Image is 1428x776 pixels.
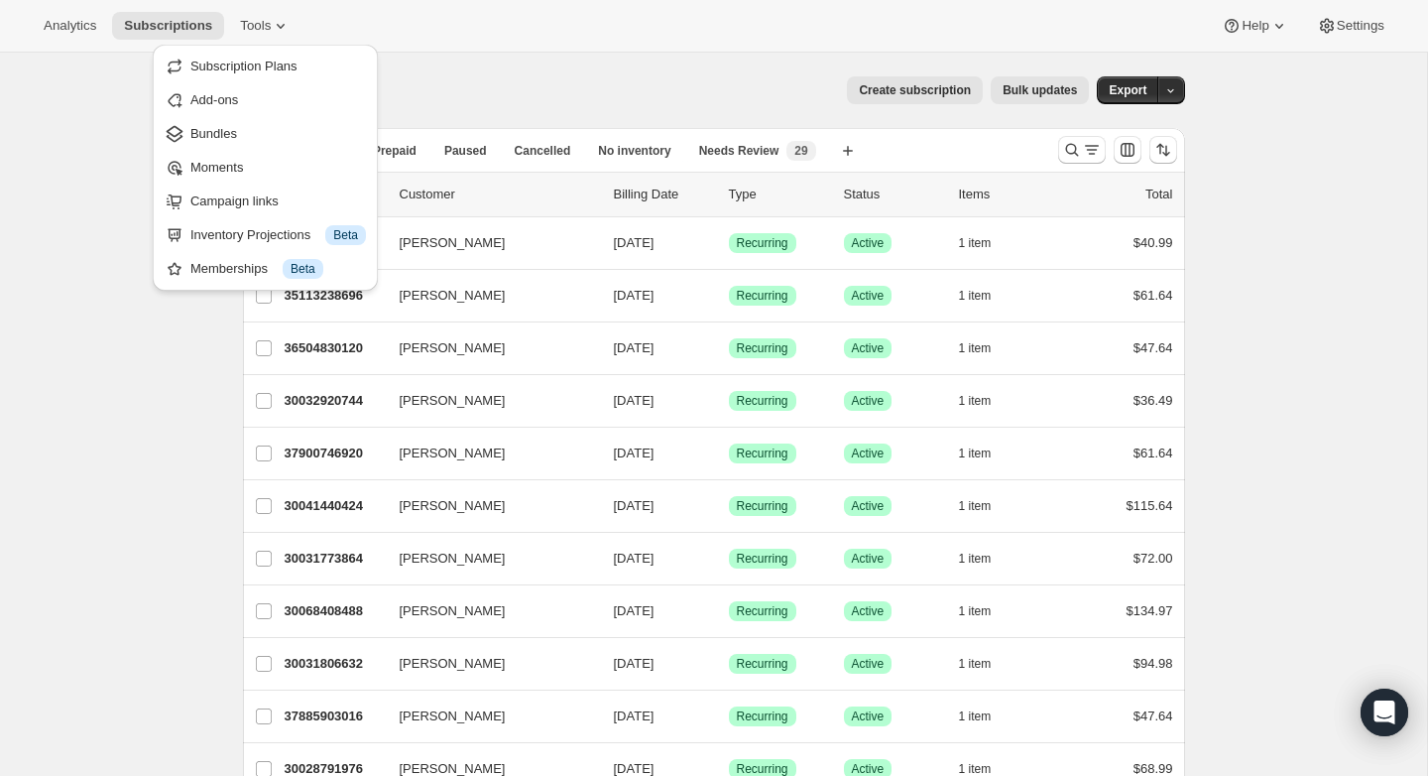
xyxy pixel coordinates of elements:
[1097,76,1158,104] button: Export
[400,601,506,621] span: [PERSON_NAME]
[614,288,654,303] span: [DATE]
[190,92,238,107] span: Add-ons
[859,82,971,98] span: Create subscription
[400,444,506,463] span: [PERSON_NAME]
[400,707,506,726] span: [PERSON_NAME]
[112,12,224,40] button: Subscriptions
[614,235,654,250] span: [DATE]
[852,340,885,356] span: Active
[1133,446,1173,460] span: $61.64
[847,76,983,104] button: Create subscription
[388,385,586,417] button: [PERSON_NAME]
[190,126,237,141] span: Bundles
[737,709,788,724] span: Recurring
[737,393,788,409] span: Recurring
[959,650,1013,678] button: 1 item
[844,185,943,204] p: Status
[959,282,1013,310] button: 1 item
[614,761,654,776] span: [DATE]
[1149,136,1177,164] button: Sort the results
[285,597,1173,625] div: 30068408488[PERSON_NAME][DATE]SuccessRecurringSuccessActive1 item$134.97
[991,76,1089,104] button: Bulk updates
[959,340,992,356] span: 1 item
[285,444,384,463] p: 37900746920
[400,338,506,358] span: [PERSON_NAME]
[285,391,384,411] p: 30032920744
[190,59,297,73] span: Subscription Plans
[190,225,366,245] div: Inventory Projections
[614,656,654,671] span: [DATE]
[400,496,506,516] span: [PERSON_NAME]
[959,498,992,514] span: 1 item
[1305,12,1396,40] button: Settings
[959,545,1013,573] button: 1 item
[959,551,992,567] span: 1 item
[1145,185,1172,204] p: Total
[1242,18,1268,34] span: Help
[373,143,416,159] span: Prepaid
[159,186,372,217] button: Campaign links
[159,84,372,116] button: Add-ons
[852,603,885,619] span: Active
[32,12,108,40] button: Analytics
[388,438,586,469] button: [PERSON_NAME]
[285,549,384,569] p: 30031773864
[159,152,372,184] button: Moments
[959,703,1013,730] button: 1 item
[959,393,992,409] span: 1 item
[285,654,384,674] p: 30031806632
[285,496,384,516] p: 30041440424
[1133,340,1173,355] span: $47.64
[737,446,788,461] span: Recurring
[285,334,1173,362] div: 36504830120[PERSON_NAME][DATE]SuccessRecurringSuccessActive1 item$47.64
[159,118,372,150] button: Bundles
[959,185,1058,204] div: Items
[285,185,1173,204] div: IDCustomerBilling DateTypeStatusItemsTotal
[737,235,788,251] span: Recurring
[852,709,885,724] span: Active
[598,143,670,159] span: No inventory
[388,595,586,627] button: [PERSON_NAME]
[737,288,788,304] span: Recurring
[737,498,788,514] span: Recurring
[1127,603,1173,618] span: $134.97
[959,446,992,461] span: 1 item
[285,338,384,358] p: 36504830120
[852,393,885,409] span: Active
[159,51,372,82] button: Subscription Plans
[1003,82,1077,98] span: Bulk updates
[285,440,1173,467] div: 37900746920[PERSON_NAME][DATE]SuccessRecurringSuccessActive1 item$61.64
[794,143,807,159] span: 29
[852,656,885,672] span: Active
[240,18,271,34] span: Tools
[124,18,212,34] span: Subscriptions
[1058,136,1106,164] button: Search and filter results
[159,219,372,251] button: Inventory Projections
[285,282,1173,310] div: 35113238696[PERSON_NAME][DATE]SuccessRecurringSuccessActive1 item$61.64
[285,703,1173,730] div: 37885903016[PERSON_NAME][DATE]SuccessRecurringSuccessActive1 item$47.64
[190,194,279,208] span: Campaign links
[959,603,992,619] span: 1 item
[959,709,992,724] span: 1 item
[388,543,586,575] button: [PERSON_NAME]
[959,492,1013,520] button: 1 item
[1361,689,1408,736] div: Open Intercom Messenger
[159,253,372,285] button: Memberships
[959,440,1013,467] button: 1 item
[1109,82,1146,98] span: Export
[614,709,654,723] span: [DATE]
[959,656,992,672] span: 1 item
[959,288,992,304] span: 1 item
[388,648,586,680] button: [PERSON_NAME]
[699,143,779,159] span: Needs Review
[614,446,654,460] span: [DATE]
[1133,551,1173,566] span: $72.00
[285,545,1173,573] div: 30031773864[PERSON_NAME][DATE]SuccessRecurringSuccessActive1 item$72.00
[959,229,1013,257] button: 1 item
[400,391,506,411] span: [PERSON_NAME]
[1114,136,1141,164] button: Customize table column order and visibility
[614,185,713,204] p: Billing Date
[852,498,885,514] span: Active
[1133,235,1173,250] span: $40.99
[852,235,885,251] span: Active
